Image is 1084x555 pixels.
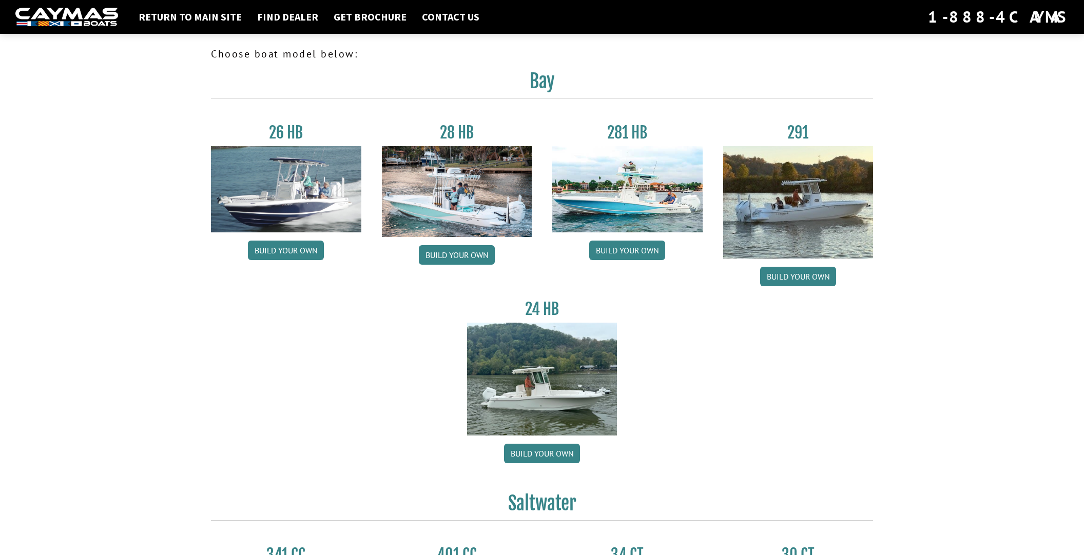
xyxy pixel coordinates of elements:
a: Build your own [504,444,580,463]
h2: Bay [211,70,873,98]
a: Build your own [589,241,665,260]
img: 291_Thumbnail.jpg [723,146,874,259]
a: Return to main site [133,10,247,24]
h3: 28 HB [382,123,532,142]
a: Contact Us [417,10,485,24]
a: Get Brochure [328,10,412,24]
img: 24_HB_thumbnail.jpg [467,323,617,435]
img: 28_hb_thumbnail_for_caymas_connect.jpg [382,146,532,237]
h3: 291 [723,123,874,142]
h3: 26 HB [211,123,361,142]
div: 1-888-4CAYMAS [928,6,1069,28]
a: Build your own [760,267,836,286]
img: 26_new_photo_resized.jpg [211,146,361,232]
a: Find Dealer [252,10,323,24]
h2: Saltwater [211,492,873,521]
h3: 24 HB [467,300,617,319]
a: Build your own [248,241,324,260]
a: Build your own [419,245,495,265]
img: white-logo-c9c8dbefe5ff5ceceb0f0178aa75bf4bb51f6bca0971e226c86eb53dfe498488.png [15,8,118,27]
p: Choose boat model below: [211,46,873,62]
h3: 281 HB [552,123,703,142]
img: 28-hb-twin.jpg [552,146,703,232]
